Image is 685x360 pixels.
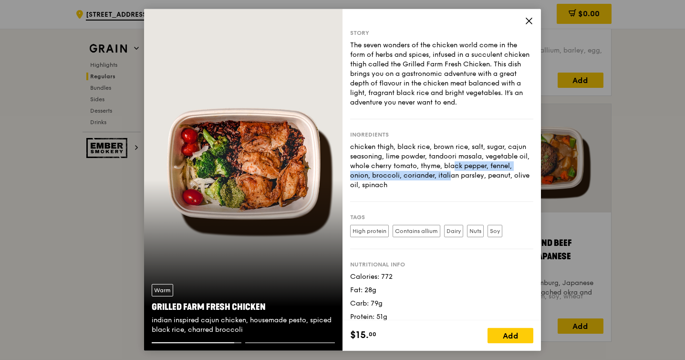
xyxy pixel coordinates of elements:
[350,29,533,37] div: Story
[350,225,389,237] label: High protein
[350,312,533,322] div: Protein: 51g
[393,225,440,237] label: Contains allium
[467,225,484,237] label: Nuts
[152,316,335,335] div: indian inspired cajun chicken, housemade pesto, spiced black rice, charred broccoli
[152,284,173,296] div: Warm
[350,272,533,282] div: Calories: 772
[350,299,533,308] div: Carb: 79g
[350,142,533,190] div: chicken thigh, black rice, brown rice, salt, sugar, cajun seasoning, lime powder, tandoori masala...
[444,225,463,237] label: Dairy
[350,328,369,342] span: $15.
[350,131,533,138] div: Ingredients
[369,330,376,338] span: 00
[350,261,533,268] div: Nutritional info
[350,41,533,107] div: The seven wonders of the chicken world come in the form of herbs and spices, infused in a succule...
[152,300,335,314] div: Grilled Farm Fresh Chicken
[488,225,502,237] label: Soy
[350,286,533,295] div: Fat: 28g
[488,328,533,343] div: Add
[350,213,533,221] div: Tags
